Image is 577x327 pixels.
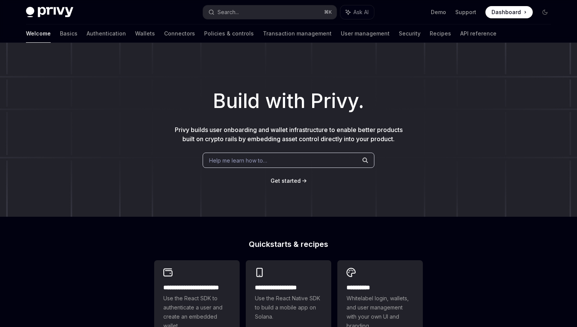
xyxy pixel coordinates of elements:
[431,8,446,16] a: Demo
[135,24,155,43] a: Wallets
[399,24,421,43] a: Security
[164,24,195,43] a: Connectors
[485,6,533,18] a: Dashboard
[12,86,565,116] h1: Build with Privy.
[26,24,51,43] a: Welcome
[175,126,403,143] span: Privy builds user onboarding and wallet infrastructure to enable better products built on crypto ...
[154,240,423,248] h2: Quickstarts & recipes
[204,24,254,43] a: Policies & controls
[255,294,322,321] span: Use the React Native SDK to build a mobile app on Solana.
[492,8,521,16] span: Dashboard
[87,24,126,43] a: Authentication
[539,6,551,18] button: Toggle dark mode
[353,8,369,16] span: Ask AI
[271,177,301,184] span: Get started
[455,8,476,16] a: Support
[218,8,239,17] div: Search...
[203,5,337,19] button: Search...⌘K
[263,24,332,43] a: Transaction management
[209,156,267,164] span: Help me learn how to…
[460,24,496,43] a: API reference
[271,177,301,185] a: Get started
[430,24,451,43] a: Recipes
[324,9,332,15] span: ⌘ K
[26,7,73,18] img: dark logo
[341,24,390,43] a: User management
[60,24,77,43] a: Basics
[340,5,374,19] button: Ask AI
